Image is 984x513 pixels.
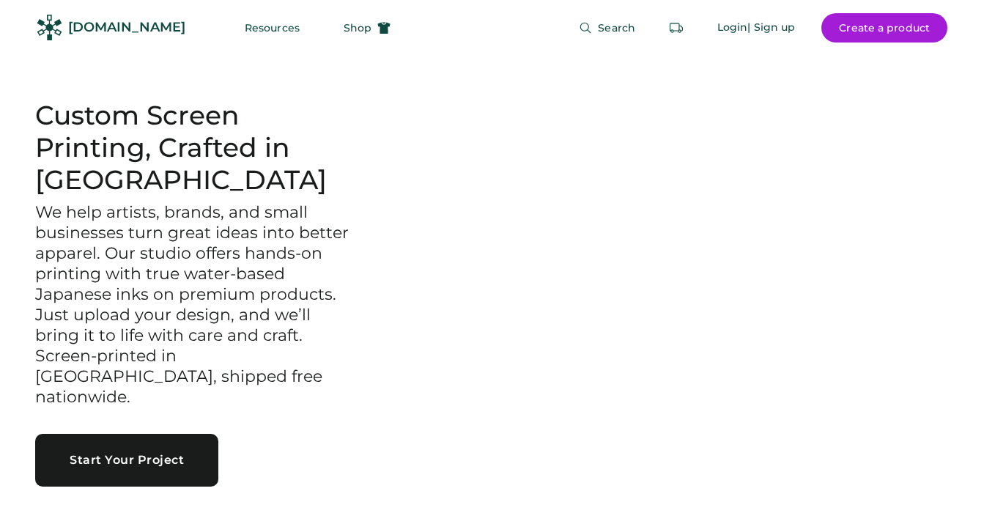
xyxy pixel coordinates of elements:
button: Shop [326,13,408,43]
div: | Sign up [747,21,795,35]
button: Create a product [821,13,947,43]
span: Shop [344,23,371,33]
h1: Custom Screen Printing, Crafted in [GEOGRAPHIC_DATA] [35,100,358,196]
div: [DOMAIN_NAME] [68,18,185,37]
span: Search [598,23,635,33]
button: Retrieve an order [662,13,691,43]
div: Login [717,21,748,35]
h3: We help artists, brands, and small businesses turn great ideas into better apparel. Our studio of... [35,202,358,407]
button: Search [561,13,653,43]
button: Start Your Project [35,434,218,487]
img: Rendered Logo - Screens [37,15,62,40]
button: Resources [227,13,317,43]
